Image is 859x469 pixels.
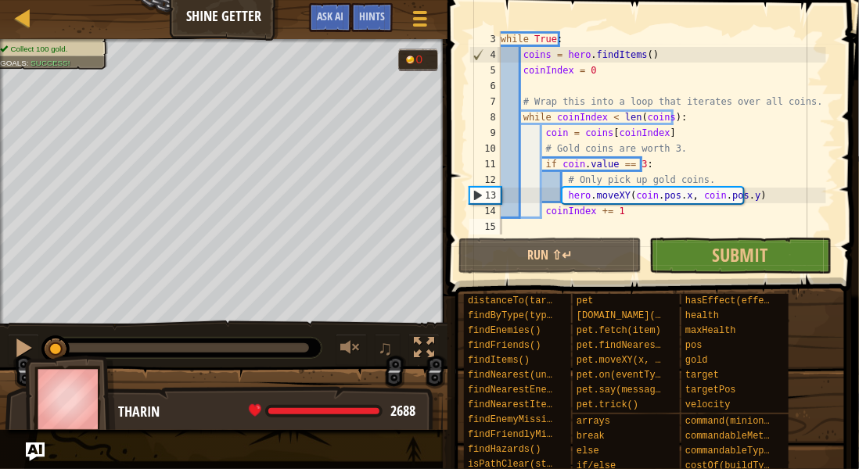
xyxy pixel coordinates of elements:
[31,59,70,67] span: Success!
[468,355,530,366] span: findItems()
[577,355,667,366] span: pet.moveXY(x, y)
[713,242,768,267] span: Submit
[685,431,787,442] span: commandableMethods
[685,370,719,381] span: target
[317,9,343,23] span: Ask AI
[577,295,594,306] span: pet
[469,78,501,94] div: 6
[468,399,563,410] span: findNearestItem()
[309,3,351,32] button: Ask AI
[469,125,501,141] div: 9
[469,63,501,78] div: 5
[398,48,438,71] div: Team 'humans' has 0 gold.
[470,188,501,203] div: 13
[577,340,728,351] span: pet.findNearestByType(type)
[249,404,415,418] div: health: 2688 / 2688
[118,402,427,422] div: Tharin
[390,401,415,421] span: 2688
[577,446,599,456] span: else
[468,340,541,351] span: findFriends()
[468,370,570,381] span: findNearest(units)
[577,399,638,410] span: pet.trick()
[469,219,501,234] div: 15
[685,310,719,321] span: health
[577,325,661,336] span: pet.fetch(item)
[468,325,541,336] span: findEnemies()
[685,355,708,366] span: gold
[375,334,401,366] button: ♫
[468,414,575,425] span: findEnemyMissiles()
[468,444,541,455] span: findHazards()
[26,442,45,461] button: Ask AI
[8,334,39,366] button: Ctrl + P: Pause
[408,334,440,366] button: Toggle fullscreen
[685,446,775,456] span: commandableTypes
[469,172,501,188] div: 12
[416,53,432,65] div: 0
[470,47,501,63] div: 4
[577,370,723,381] span: pet.on(eventType, handler)
[469,109,501,125] div: 8
[685,325,736,336] span: maxHealth
[468,385,570,396] span: findNearestEnemy()
[25,356,116,442] img: thang_avatar_frame.png
[458,238,641,274] button: Run ⇧↵
[401,3,440,40] button: Show game menu
[649,238,832,274] button: Submit
[468,310,598,321] span: findByType(type, units)
[10,45,67,53] span: Collect 100 gold.
[468,429,591,440] span: findFriendlyMissiles()
[469,203,501,219] div: 14
[27,59,31,67] span: :
[378,336,394,360] span: ♫
[577,416,610,427] span: arrays
[468,295,570,306] span: distanceTo(target)
[469,31,501,47] div: 3
[469,141,501,156] div: 10
[577,385,667,396] span: pet.say(message)
[469,156,501,172] div: 11
[685,385,736,396] span: targetPos
[359,9,385,23] span: Hints
[336,334,367,366] button: Adjust volume
[577,431,605,442] span: break
[577,310,689,321] span: [DOMAIN_NAME](enemy)
[685,340,703,351] span: pos
[685,399,731,410] span: velocity
[469,94,501,109] div: 7
[685,295,781,306] span: hasEffect(effect)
